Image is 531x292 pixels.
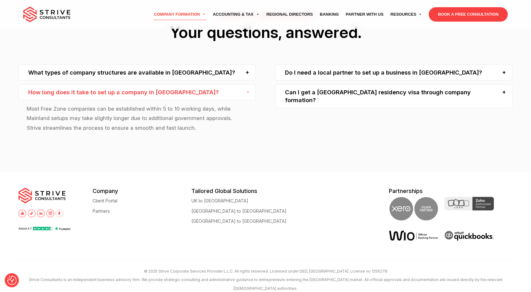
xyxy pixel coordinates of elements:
[389,230,438,241] img: Wio Offical Banking Partner
[19,188,66,203] img: main-logo.svg
[93,188,191,194] h5: Company
[263,6,316,23] a: Regional Directors
[342,6,387,23] a: Partner with Us
[7,276,17,285] button: Consent Preferences
[444,197,494,211] img: Zoho Partner
[191,209,287,213] a: [GEOGRAPHIC_DATA] to [GEOGRAPHIC_DATA]
[150,6,209,23] a: Company Formation
[275,65,512,81] div: Do I need a local partner to set up a business in [GEOGRAPHIC_DATA]?
[429,7,507,22] a: BOOK A FREE CONSULTATION
[316,6,342,23] a: Banking
[23,7,70,22] img: main-logo.svg
[19,84,255,100] div: How long does it take to set up a company in [GEOGRAPHIC_DATA]?
[93,198,117,203] a: Client Portal
[27,104,247,133] p: Most Free Zone companies can be established within 5 to 10 working days, while Mainland setups ma...
[93,209,110,213] a: Partners
[387,6,426,23] a: Resources
[389,188,512,194] h5: Partnerships
[209,6,263,23] a: Accounting & Tax
[191,198,248,203] a: UK to [GEOGRAPHIC_DATA]
[191,219,287,223] a: [GEOGRAPHIC_DATA] to [GEOGRAPHIC_DATA]
[19,65,255,81] div: What types of company structures are available in [GEOGRAPHIC_DATA]?
[275,84,512,108] div: Can I get a [GEOGRAPHIC_DATA] residency visa through company formation?
[18,267,513,275] p: © 2025 Strive Corporate Services Provider L.L.C. All rights reserved. Licensed under DED, [GEOGRA...
[191,188,290,194] h5: Tailored Global Solutions
[7,276,17,285] img: Revisit consent button
[444,230,494,241] img: intuit quickbooks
